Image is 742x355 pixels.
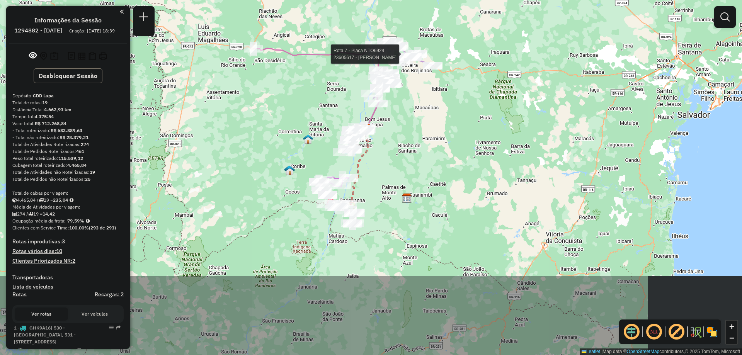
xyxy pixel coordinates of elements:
button: Ver veículos [68,307,121,321]
a: OpenStreetMap [627,349,660,354]
div: Atividade não roteirizada - CLUBE DO ALCOOL - A [342,127,361,135]
div: Valor total: [12,120,124,127]
img: RT PA - Santa Maria da Vitória [303,134,313,144]
div: 274 / 19 = [12,211,124,217]
strong: 4.465,84 [67,162,87,168]
strong: 100,00% [69,225,89,231]
span: Clientes com Service Time: [12,225,69,231]
a: Exibir filtros [717,9,733,25]
td: 65,10% [84,347,121,355]
strong: 25 [85,176,90,182]
button: Imprimir Rotas [97,51,109,62]
td: 286,77 KM [26,347,76,355]
strong: 4.662,93 km [44,107,71,112]
strong: 274 [81,141,89,147]
strong: CDD Lapa [33,93,54,99]
strong: 461 [76,148,84,154]
i: Total de rotas [39,198,44,202]
img: RT PA - Coribe [285,165,295,175]
div: Total de Pedidos não Roteirizados: [12,176,124,183]
img: PA - Ibotirama [373,46,383,56]
div: Total de Atividades Roteirizadas: [12,141,124,148]
a: Leaflet [582,349,600,354]
button: Logs desbloquear sessão [66,50,77,62]
strong: 19 [90,169,95,175]
div: Atividade não roteirizada - DISTRIBUIDORA ROGER [345,134,365,141]
strong: 14,42 [43,211,55,217]
strong: 19 [42,100,48,105]
span: Ocultar NR [645,323,663,341]
span: GHK9A16 [29,325,51,331]
span: 1 - [14,325,76,345]
strong: 115.539,12 [58,155,83,161]
div: Peso total roteirizado: [12,155,124,162]
i: Cubagem total roteirizado [12,198,17,202]
a: Rotas [12,291,27,298]
button: Visualizar relatório de Roteirização [77,51,87,61]
div: Depósito: [12,92,124,99]
div: - Total roteirizado: [12,127,124,134]
span: Exibir rótulo [667,323,686,341]
div: Tempo total: [12,113,124,120]
span: | 530 - [GEOGRAPHIC_DATA], 531 - [STREET_ADDRESS] [14,325,76,345]
div: Atividade não roteirizada - AGNALDO RODRIGUES LIMA [340,136,359,144]
h6: 1294882 - [DATE] [14,27,62,34]
button: Desbloquear Sessão [34,68,102,83]
span: + [729,321,734,331]
span: | [601,349,602,354]
img: Exibir/Ocultar setores [706,326,718,338]
strong: 10 [56,248,62,255]
div: Atividade não roteirizada - IRANY GOMES FARIAS [361,90,380,97]
div: Cubagem total roteirizado: [12,162,124,169]
strong: 3 [62,238,65,245]
strong: (293 de 293) [89,225,116,231]
img: CDD Guanambi [402,193,412,203]
em: Rota exportada [116,325,121,330]
button: Ver rotas [15,307,68,321]
div: Atividade não roteirizada - CLEITON DOS SANTOS N [341,132,360,139]
span: Ocupação média da frota: [12,218,66,224]
strong: R$ 28.379,21 [60,134,88,140]
div: Atividade não roteirizada - MIRONES DE SOUZA BAR [341,131,360,139]
button: Exibir sessão original [27,50,38,62]
strong: 79,59% [67,218,84,224]
h4: Rotas vários dias: [12,248,124,255]
h4: Informações da Sessão [34,17,102,24]
button: Centralizar mapa no depósito ou ponto de apoio [38,50,49,62]
div: - Total não roteirizado: [12,134,124,141]
h4: Rotas improdutivas: [12,238,124,245]
strong: R$ 683.889,63 [51,127,82,133]
div: Total de caixas por viagem: [12,190,124,197]
i: Meta Caixas/viagem: 206,52 Diferença: 28,52 [70,198,73,202]
a: Nova sessão e pesquisa [136,9,151,27]
i: Total de rotas [28,212,33,216]
strong: 375:54 [39,114,54,119]
strong: R$ 712.268,84 [35,121,66,126]
img: Fluxo de ruas [689,326,702,338]
img: PA - Carinhanha [334,200,344,210]
span: − [729,333,734,343]
div: Atividade não roteirizada - NOEMIA COIMBRA CRUZ DE OLIVEIRA [342,126,361,134]
em: Opções [109,325,114,330]
a: Zoom in [726,321,737,332]
em: Média calculada utilizando a maior ocupação (%Peso ou %Cubagem) de cada rota da sessão. Rotas cro... [86,219,90,223]
i: % de utilização do peso [77,348,82,353]
i: Total de Atividades [12,212,17,216]
div: Total de rotas: [12,99,124,106]
h4: Lista de veículos [12,284,124,290]
div: Atividade não roteirizada - BAR BOTA FOGO [342,127,361,134]
div: 4.465,84 / 19 = [12,197,124,204]
h4: Clientes Priorizados NR: [12,258,124,264]
i: Distância Total [18,348,23,353]
strong: 2 [72,257,75,264]
a: Zoom out [726,332,737,344]
button: Visualizar Romaneio [87,51,97,62]
div: Total de Pedidos Roteirizados: [12,148,124,155]
div: Média de Atividades por viagem: [12,204,124,211]
div: Distância Total: [12,106,124,113]
div: Atividade não roteirizada - RUBERVAL RODRIGUES D [342,127,361,135]
div: Map data © contributors,© 2025 TomTom, Microsoft [580,348,742,355]
h4: Recargas: 2 [95,291,124,298]
a: Clique aqui para minimizar o painel [120,7,124,16]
